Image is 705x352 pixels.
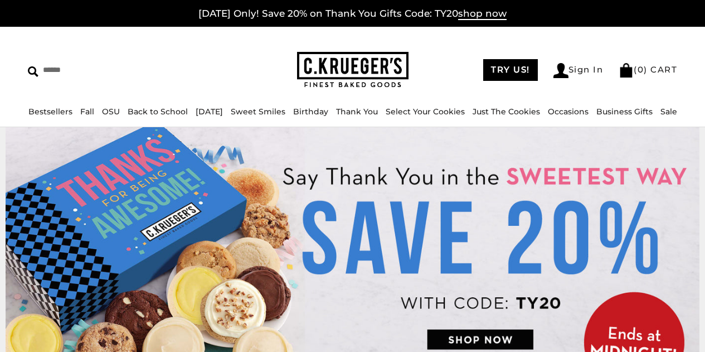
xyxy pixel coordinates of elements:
img: C.KRUEGER'S [297,52,409,88]
span: 0 [638,64,644,75]
a: Sweet Smiles [231,107,285,117]
a: Sale [660,107,677,117]
a: [DATE] Only! Save 20% on Thank You Gifts Code: TY20shop now [198,8,507,20]
a: Thank You [336,107,378,117]
a: Birthday [293,107,328,117]
a: Occasions [548,107,589,117]
img: Account [553,63,568,78]
img: Search [28,66,38,77]
a: Back to School [128,107,188,117]
a: Sign In [553,63,604,78]
a: (0) CART [619,64,677,75]
a: Just The Cookies [473,107,540,117]
a: TRY US! [483,59,538,81]
a: Business Gifts [596,107,653,117]
a: [DATE] [196,107,223,117]
img: Bag [619,63,634,78]
a: Select Your Cookies [386,107,465,117]
span: shop now [458,8,507,20]
a: OSU [102,107,120,117]
input: Search [28,61,177,79]
a: Bestsellers [28,107,72,117]
a: Fall [80,107,94,117]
